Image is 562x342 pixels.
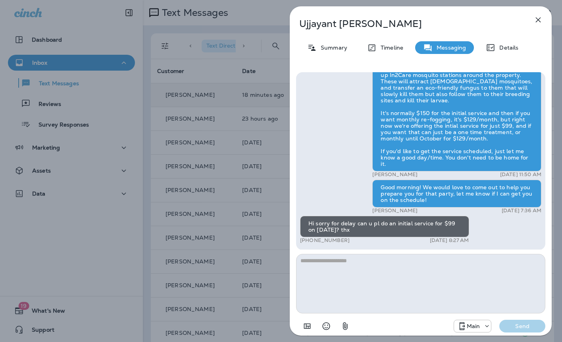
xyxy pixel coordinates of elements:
[433,44,466,51] p: Messaging
[299,18,516,29] p: Ujjayant [PERSON_NAME]
[318,318,334,334] button: Select an emoji
[372,171,418,178] p: [PERSON_NAME]
[454,321,491,331] div: +1 (817) 482-3792
[300,216,469,237] div: Hi sorry for delay can u pl do an initial service for $99 on [DATE]? thx
[377,44,403,51] p: Timeline
[299,318,315,334] button: Add in a premade template
[430,237,469,244] p: [DATE] 8:27 AM
[317,44,347,51] p: Summary
[372,180,541,208] div: Good morning! We would love to come out to help you prepare you for that party, let me know if I ...
[500,171,541,178] p: [DATE] 11:50 AM
[495,44,518,51] p: Details
[372,208,418,214] p: [PERSON_NAME]
[502,208,541,214] p: [DATE] 7:36 AM
[372,17,541,171] div: It is a separate service. You can do just a one time treatment though and there is no commitment ...
[300,237,350,244] p: [PHONE_NUMBER]
[467,323,480,329] p: Main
